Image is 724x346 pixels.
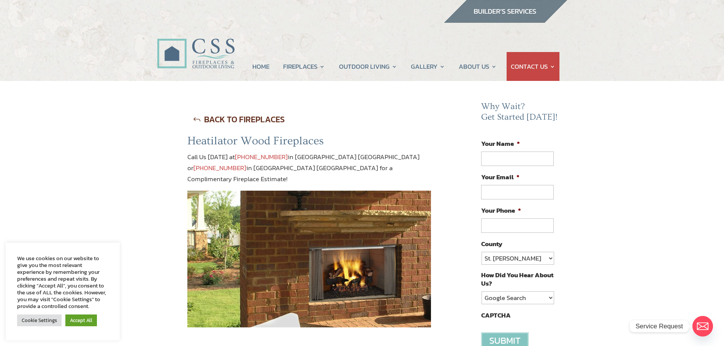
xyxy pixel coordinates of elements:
a: CONTACT US [511,52,555,81]
a: Email [692,316,713,337]
a: Accept All [65,314,97,326]
label: How Did You Hear About Us? [481,271,553,288]
label: Your Email [481,173,520,181]
a: HOME [252,52,269,81]
a: [PHONE_NUMBER] [193,163,246,173]
a: ABOUT US [459,52,497,81]
label: CAPTCHA [481,311,511,319]
img: CSS Fireplaces & Outdoor Living (Formerly Construction Solutions & Supply)- Jacksonville Ormond B... [157,17,234,73]
h2: Heatilator Wood Fireplaces [187,134,431,152]
p: Call Us [DATE] at in [GEOGRAPHIC_DATA] [GEOGRAPHIC_DATA] or in [GEOGRAPHIC_DATA] [GEOGRAPHIC_DATA... [187,152,431,191]
a: builder services construction supply [444,16,567,25]
a: GALLERY [411,52,445,81]
label: Your Phone [481,206,521,215]
div: We use cookies on our website to give you the most relevant experience by remembering your prefer... [17,255,108,310]
a: [PHONE_NUMBER] [235,152,288,162]
h2: Why Wait? Get Started [DATE]! [481,101,559,126]
a: Cookie Settings [17,314,62,326]
a: OUTDOOR LIVING [339,52,397,81]
label: County [481,240,502,248]
a: BACK TO FIREPLACES [187,110,290,129]
label: Your Name [481,139,520,148]
a: FIREPLACES [283,52,325,81]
